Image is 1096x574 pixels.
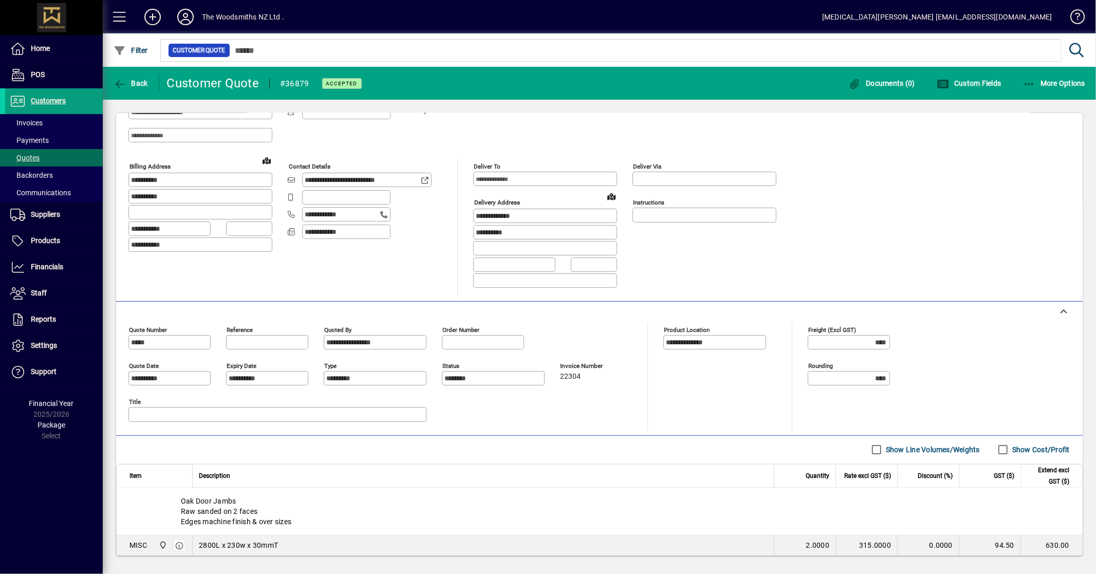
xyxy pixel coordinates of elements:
[5,36,103,62] a: Home
[633,163,661,170] mat-label: Deliver via
[5,202,103,228] a: Suppliers
[603,188,620,205] a: View on map
[808,362,833,369] mat-label: Rounding
[129,326,167,333] mat-label: Quote number
[227,362,256,369] mat-label: Expiry date
[1020,74,1088,92] button: More Options
[5,333,103,359] a: Settings
[10,171,53,179] span: Backorders
[31,210,60,218] span: Suppliers
[560,363,622,369] span: Invoice number
[258,152,275,169] a: View on map
[111,74,151,92] button: Back
[169,8,202,26] button: Profile
[129,362,159,369] mat-label: Quote date
[114,79,148,87] span: Back
[5,281,103,306] a: Staff
[326,80,358,87] span: ACCEPTED
[897,535,959,556] td: 0.0000
[5,254,103,280] a: Financials
[324,326,351,333] mat-label: Quoted by
[474,163,500,170] mat-label: Deliver To
[5,166,103,184] a: Backorders
[918,470,953,482] span: Discount (%)
[937,79,1001,87] span: Custom Fields
[844,470,891,482] span: Rate excl GST ($)
[31,70,45,79] span: POS
[633,199,664,206] mat-label: Instructions
[560,373,581,381] span: 22304
[442,326,479,333] mat-label: Order number
[156,540,168,551] span: The Woodsmiths
[994,470,1014,482] span: GST ($)
[280,76,309,92] div: #36879
[10,154,40,162] span: Quotes
[199,540,278,550] span: 2800L x 230w x 30mmT
[5,62,103,88] a: POS
[5,359,103,385] a: Support
[1063,2,1083,35] a: Knowledge Base
[38,421,65,429] span: Package
[5,149,103,166] a: Quotes
[202,9,284,25] div: The Woodsmiths NZ Ltd .
[167,75,259,91] div: Customer Quote
[129,540,147,550] div: MISC
[5,307,103,332] a: Reports
[5,132,103,149] a: Payments
[5,114,103,132] a: Invoices
[117,488,1082,535] div: Oak Door Jambs Raw sanded on 2 faces Edges machine finish & over sizes
[31,289,47,297] span: Staff
[934,74,1004,92] button: Custom Fields
[31,44,50,52] span: Home
[136,8,169,26] button: Add
[111,41,151,60] button: Filter
[806,540,830,550] span: 2.0000
[103,74,159,92] app-page-header-button: Back
[173,45,226,55] span: Customer Quote
[808,326,856,333] mat-label: Freight (excl GST)
[129,398,141,405] mat-label: Title
[129,470,142,482] span: Item
[31,315,56,323] span: Reports
[114,46,148,54] span: Filter
[324,362,337,369] mat-label: Type
[822,9,1052,25] div: [MEDICAL_DATA][PERSON_NAME] [EMAIL_ADDRESS][DOMAIN_NAME]
[846,74,918,92] button: Documents (0)
[31,263,63,271] span: Financials
[806,470,829,482] span: Quantity
[31,367,57,376] span: Support
[1020,535,1082,556] td: 630.00
[10,119,43,127] span: Invoices
[29,399,74,408] span: Financial Year
[31,341,57,349] span: Settings
[5,228,103,254] a: Products
[842,540,891,550] div: 315.0000
[959,535,1020,556] td: 94.50
[442,362,459,369] mat-label: Status
[1027,465,1069,487] span: Extend excl GST ($)
[848,79,915,87] span: Documents (0)
[5,184,103,201] a: Communications
[1023,79,1086,87] span: More Options
[10,189,71,197] span: Communications
[884,445,980,455] label: Show Line Volumes/Weights
[664,326,710,333] mat-label: Product location
[227,326,253,333] mat-label: Reference
[31,236,60,245] span: Products
[31,97,66,105] span: Customers
[199,470,230,482] span: Description
[10,136,49,144] span: Payments
[1010,445,1070,455] label: Show Cost/Profit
